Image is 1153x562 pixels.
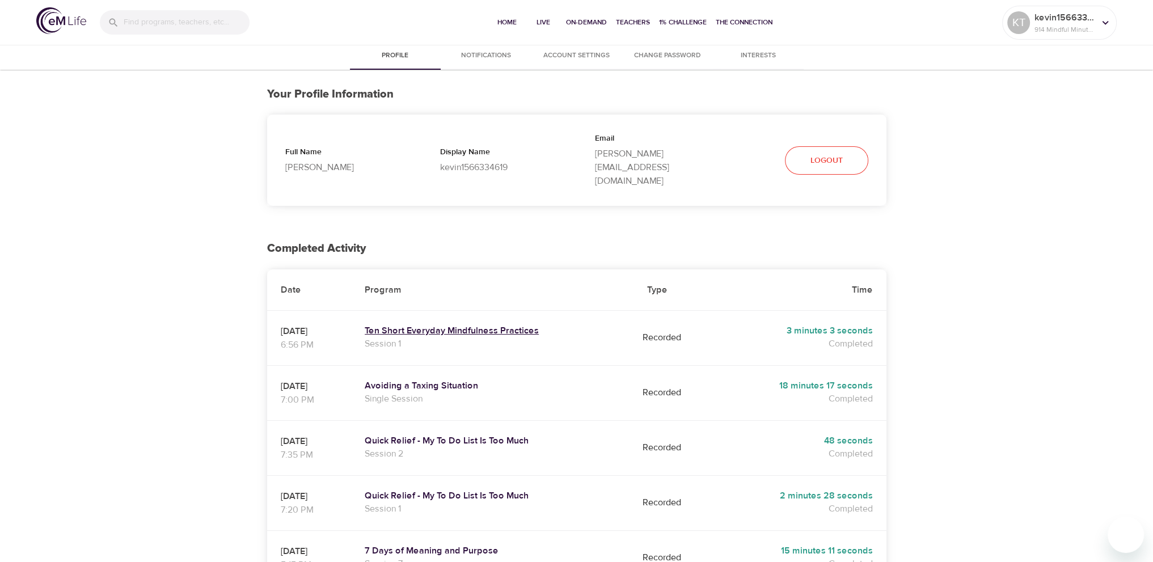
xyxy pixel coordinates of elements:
[616,16,650,28] span: Teachers
[810,154,843,168] span: Logout
[267,88,886,101] h3: Your Profile Information
[365,380,620,392] a: Avoiding a Taxing Situation
[629,50,706,62] span: Change Password
[351,269,633,311] th: Program
[633,420,713,475] td: Recorded
[1007,11,1030,34] div: KT
[281,544,338,558] p: [DATE]
[530,16,557,28] span: Live
[727,490,873,502] h5: 2 minutes 28 seconds
[538,50,615,62] span: Account Settings
[447,50,525,62] span: Notifications
[440,146,559,160] p: Display Name
[281,393,338,407] p: 7:00 PM
[727,325,873,337] h5: 3 minutes 3 seconds
[365,447,620,460] p: Session 2
[365,337,620,350] p: Session 1
[285,146,404,160] p: Full Name
[720,50,797,62] span: Interests
[365,325,620,337] a: Ten Short Everyday Mindfulness Practices
[595,147,713,188] p: [PERSON_NAME][EMAIL_ADDRESS][DOMAIN_NAME]
[281,338,338,352] p: 6:56 PM
[357,50,434,62] span: Profile
[267,242,886,255] h2: Completed Activity
[727,392,873,405] p: Completed
[1034,11,1095,24] p: kevin1566334619
[1034,24,1095,35] p: 914 Mindful Minutes
[727,502,873,515] p: Completed
[633,269,713,311] th: Type
[727,337,873,350] p: Completed
[727,435,873,447] h5: 48 seconds
[281,489,338,503] p: [DATE]
[727,447,873,460] p: Completed
[566,16,607,28] span: On-Demand
[281,434,338,448] p: [DATE]
[124,10,250,35] input: Find programs, teachers, etc...
[285,160,404,174] p: [PERSON_NAME]
[493,16,521,28] span: Home
[281,379,338,393] p: [DATE]
[633,365,713,420] td: Recorded
[785,146,868,175] button: Logout
[365,392,620,405] p: Single Session
[716,16,772,28] span: The Connection
[281,448,338,462] p: 7:35 PM
[281,503,338,517] p: 7:20 PM
[727,545,873,557] h5: 15 minutes 11 seconds
[633,310,713,365] td: Recorded
[633,475,713,530] td: Recorded
[727,380,873,392] h5: 18 minutes 17 seconds
[713,269,886,311] th: Time
[365,490,620,502] a: Quick Relief - My To Do List Is Too Much
[1108,517,1144,553] iframe: Button to launch messaging window
[267,269,352,311] th: Date
[365,502,620,515] p: Session 1
[365,435,620,447] a: Quick Relief - My To Do List Is Too Much
[440,160,559,174] p: kevin1566334619
[36,7,86,34] img: logo
[281,324,338,338] p: [DATE]
[365,545,620,557] a: 7 Days of Meaning and Purpose
[659,16,707,28] span: 1% Challenge
[595,133,713,147] p: Email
